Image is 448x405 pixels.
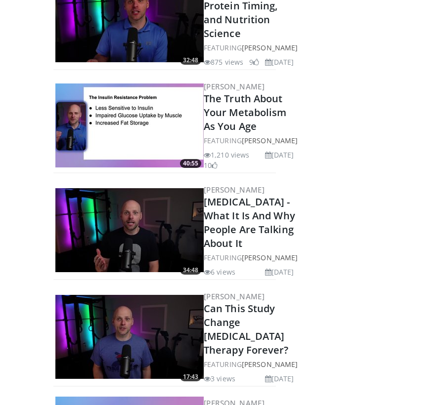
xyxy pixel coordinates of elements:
[204,302,289,357] a: Can This Study Change [MEDICAL_DATA] Therapy Forever?
[204,92,287,133] a: The Truth About Your Metabolism As You Age
[204,373,235,384] li: 3 views
[204,267,235,277] li: 6 views
[265,150,294,160] li: [DATE]
[204,359,298,369] div: FEATURING
[180,266,201,275] span: 34:48
[204,195,295,250] a: [MEDICAL_DATA] - What It Is And Why People Are Talking About It
[242,136,298,145] a: [PERSON_NAME]
[242,360,298,369] a: [PERSON_NAME]
[55,83,204,167] img: b3e75566-ade1-4306-9f8c-a694775225f3.300x170_q85_crop-smart_upscale.jpg
[204,291,265,301] a: [PERSON_NAME]
[204,57,243,67] li: 875 views
[204,160,218,170] li: 10
[265,373,294,384] li: [DATE]
[55,295,204,379] img: cfe0949b-523d-46c9-96b1-b04131bb7568.300x170_q85_crop-smart_upscale.jpg
[55,295,204,379] a: 17:43
[180,372,201,381] span: 17:43
[180,159,201,168] span: 40:55
[204,42,298,53] div: FEATURING
[180,56,201,65] span: 32:48
[204,185,265,195] a: [PERSON_NAME]
[242,253,298,262] a: [PERSON_NAME]
[204,135,298,146] div: FEATURING
[249,57,259,67] li: 9
[204,81,265,91] a: [PERSON_NAME]
[55,188,204,272] a: 34:48
[242,43,298,52] a: [PERSON_NAME]
[204,150,249,160] li: 1,210 views
[204,252,298,263] div: FEATURING
[55,83,204,167] a: 40:55
[265,57,294,67] li: [DATE]
[55,188,204,272] img: 225f8d8a-0583-4226-9955-3bcbff329397.300x170_q85_crop-smart_upscale.jpg
[265,267,294,277] li: [DATE]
